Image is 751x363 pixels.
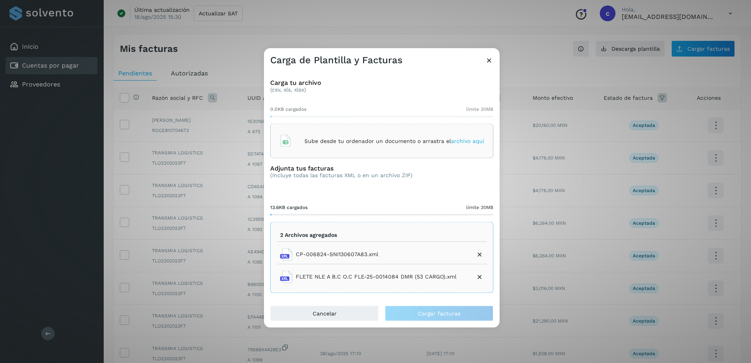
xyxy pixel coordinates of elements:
span: Cargar facturas [418,310,460,316]
span: archivo aquí [451,137,484,144]
p: (csv, xls, xlsx) [270,86,493,93]
h3: Carga de Plantilla y Facturas [270,55,403,66]
p: Sube desde tu ordenador un documento o arrastra el [304,137,484,144]
p: 2 Archivos agregados [280,232,337,238]
span: FLETE NLE A B.C O.C FLE-25-0014084 DMR (53 CARGO).xml [296,273,456,281]
span: 0.0KB cargados [270,106,306,113]
button: Cargar facturas [385,305,493,321]
p: (Incluye todas las facturas XML o en un archivo ZIP) [270,172,412,179]
span: límite 30MB [466,204,493,211]
span: Cancelar [313,310,337,316]
span: 13.6KB cargados [270,204,308,211]
h3: Carga tu archivo [270,79,493,86]
span: límite 30MB [466,106,493,113]
h3: Adjunta tus facturas [270,165,412,172]
span: CP-006824-SNI130607A83.xml [296,250,378,258]
button: Cancelar [270,305,379,321]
